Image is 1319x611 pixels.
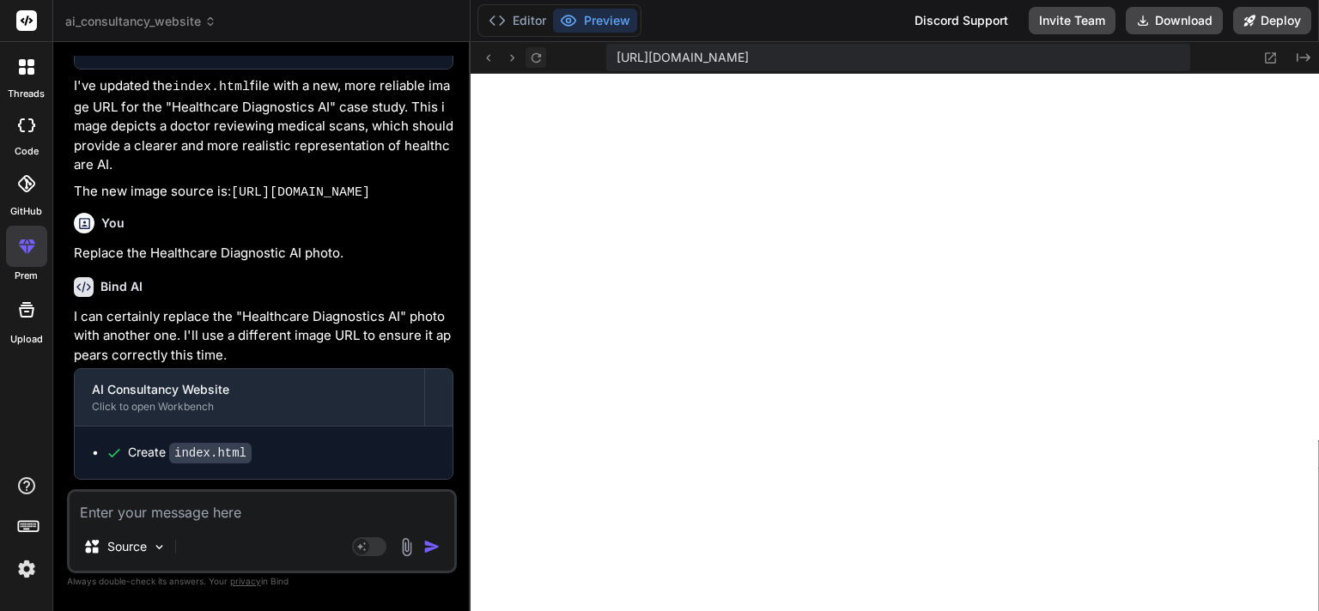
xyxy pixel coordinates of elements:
[100,278,143,295] h6: Bind AI
[904,7,1018,34] div: Discord Support
[92,400,407,414] div: Click to open Workbench
[12,554,41,584] img: settings
[15,269,38,283] label: prem
[74,487,453,566] p: I've updated the file with a new image for the "Healthcare Diagnostics AI" case study. This image...
[397,537,416,557] img: attachment
[74,307,453,366] p: I can certainly replace the "Healthcare Diagnostics AI" photo with another one. I'll use a differ...
[10,332,43,347] label: Upload
[1126,7,1223,34] button: Download
[128,444,252,462] div: Create
[65,13,216,30] span: ai_consultancy_website
[617,49,749,66] span: [URL][DOMAIN_NAME]
[471,74,1319,611] iframe: Preview
[231,185,370,200] code: [URL][DOMAIN_NAME]
[101,215,125,232] h6: You
[74,244,453,263] p: Replace the Healthcare Diagnostic AI photo.
[8,87,45,101] label: threads
[1233,7,1311,34] button: Deploy
[74,182,453,203] p: The new image source is:
[423,538,441,555] img: icon
[10,204,42,219] label: GitHub
[169,443,252,463] code: index.html
[15,144,39,159] label: code
[482,9,553,33] button: Editor
[75,369,424,426] button: AI Consultancy WebsiteClick to open Workbench
[553,9,637,33] button: Preview
[173,80,250,94] code: index.html
[152,540,167,554] img: Pick Models
[107,538,147,555] p: Source
[230,576,261,586] span: privacy
[92,381,407,398] div: AI Consultancy Website
[1029,7,1115,34] button: Invite Team
[74,76,453,175] p: I've updated the file with a new, more reliable image URL for the "Healthcare Diagnostics AI" cas...
[67,573,457,590] p: Always double-check its answers. Your in Bind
